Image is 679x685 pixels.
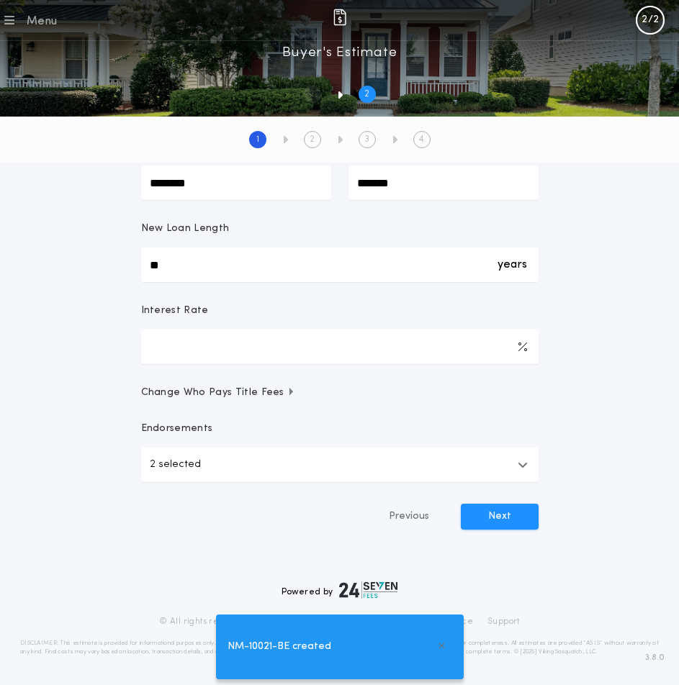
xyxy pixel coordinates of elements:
button: Previous [360,504,458,530]
div: years [498,248,527,282]
button: 2 selected [141,448,539,482]
input: Interest Rate [141,330,539,364]
input: Downpayment [349,165,539,200]
button: Next [461,504,539,530]
h2: 2 [364,89,369,100]
button: Change Who Pays Title Fees [141,386,539,400]
span: NM-10021-BE created [228,639,331,655]
h2: 3 [364,134,369,145]
p: New Loan Length [141,222,230,236]
p: Interest Rate [141,304,209,318]
div: Menu [26,13,57,30]
p: Endorsements [141,422,539,436]
p: 2 selected [150,456,201,473]
h2: 1 [256,134,259,145]
img: logo [339,581,398,599]
input: New Loan Amount [141,165,331,200]
div: Powered by [282,581,398,599]
h1: Buyer's Estimate [282,41,397,64]
h2: 4 [419,134,424,145]
h2: 2 [310,134,315,145]
img: img [331,9,349,26]
span: Change Who Pays Title Fees [141,386,296,400]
